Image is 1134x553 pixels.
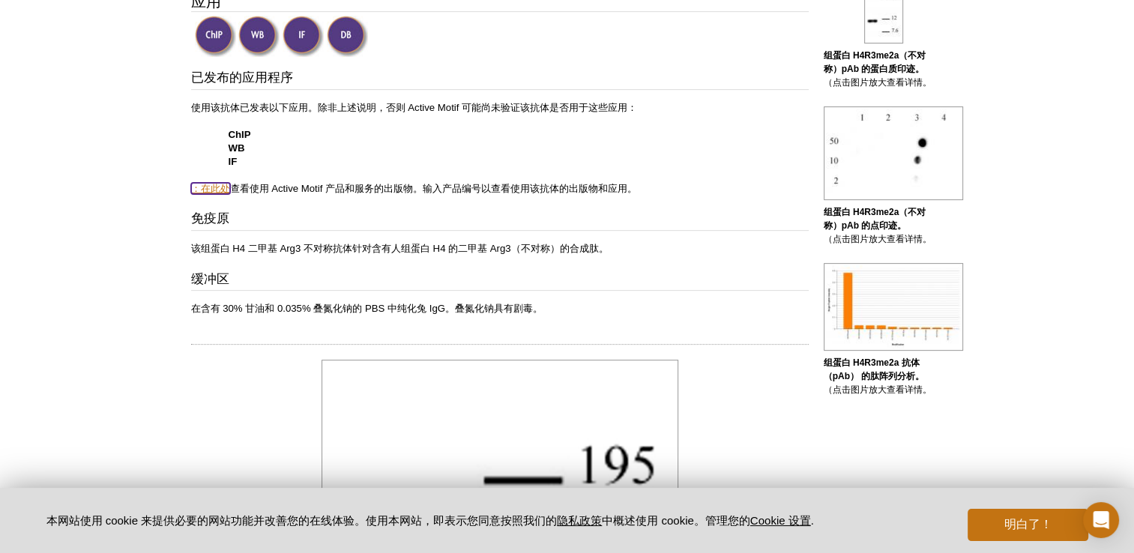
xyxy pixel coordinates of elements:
p: （点击图片放大查看详情。 [824,49,944,89]
a: ：在此处 [191,183,230,194]
p: （点击图片放大查看详情。 [824,205,944,246]
h3: 免疫原 [191,210,809,231]
b: 组蛋白 H4R3me2a 抗体 （pAb） 的肽阵列分析。 [824,357,925,381]
h3: 缓冲区 [191,271,809,291]
p: 该组蛋白 H4 二甲基 Arg3 不对称抗体针对含有人组蛋白 H4 的二甲基 Arg3（不对称）的合成肽。 [191,242,809,256]
strong: IF [229,156,238,167]
font: . [811,514,814,527]
b: 组蛋白 H4R3me2a（不对称）pAb 的蛋白质印迹。 [824,50,926,74]
img: 组蛋白 H4R3me2a（不对称）抗体 （pAb） 通过点印迹分析进行检测。 [824,106,963,200]
font: 本网站使用 cookie 来提供必要的网站功能并改善您的在线体验。使用本网站，即表示您同意按照我们的 中概述使用 cookie。管理您的 [46,514,750,527]
p: 在含有 30% 甘油和 0.035% 叠氮化钠的 PBS 中纯化兔 IgG。叠氮化钠具有剧毒。 [191,302,809,315]
p: 使用该抗体已发表以下应用。除非上述说明，否则 Active Motif 可能尚未验证该抗体是否用于这些应用： 查看使用 Active Motif 产品和服务的出版物。输入产品编号以查看使用该抗体... [191,101,809,196]
strong: WB [229,142,245,154]
a: 隐私政策 [557,514,602,527]
strong: ChIP [229,129,251,140]
img: ChIP 验证 [195,16,236,57]
div: 打开对讲信使 [1083,502,1119,538]
img: 免疫荧光验证 [283,16,324,57]
img: 蛋白质印迹验证 [238,16,280,57]
img: 斑点印迹验证 [327,16,368,57]
button: 明白了！ [968,509,1088,541]
p: （点击图片放大查看详情。 [824,356,944,396]
img: 通过肽阵列分析测试组蛋白 H4R3me2a 抗体 （pAb） 特异性。 [824,263,963,351]
button: Cookie 设置 [750,514,811,528]
b: 组蛋白 H4R3me2a（不对称）pAb 的点印迹。 [824,207,926,231]
h3: 已发布的应用程序 [191,69,809,90]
